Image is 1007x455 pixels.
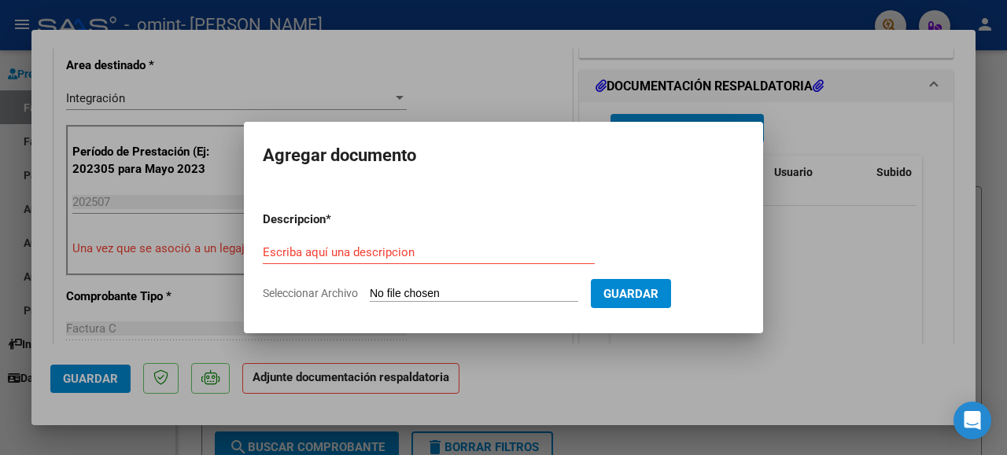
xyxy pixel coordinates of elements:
[263,287,358,299] span: Seleccionar Archivo
[954,402,991,439] div: Open Intercom Messenger
[603,287,658,301] span: Guardar
[263,211,408,229] p: Descripcion
[263,141,744,171] h2: Agregar documento
[591,279,671,308] button: Guardar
